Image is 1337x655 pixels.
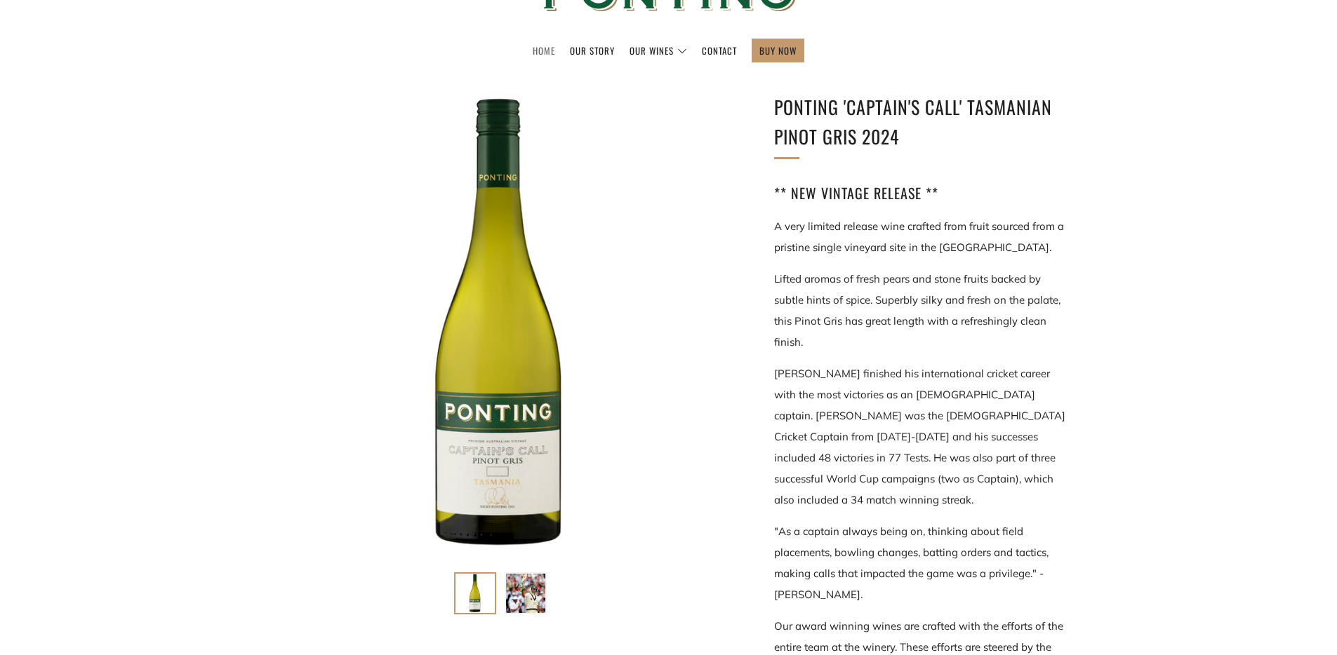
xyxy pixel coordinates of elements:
a: Our Story [570,39,615,62]
a: Our Wines [630,39,687,62]
img: Load image into Gallery viewer, Ponting &#39;Captain&#39;s Call&#39; Tasmanian Pinot Gris 2024 [506,574,545,613]
img: Load image into Gallery viewer, Ponting &#39;Captain&#39;s Call&#39; Tasmanian Pinot Gris 2024 [455,574,495,613]
a: Home [533,39,555,62]
p: "As a captain always being on, thinking about field placements, bowling changes, batting orders a... [774,521,1069,605]
p: Lifted aromas of fresh pears and stone fruits backed by subtle hints of spice. Superbly silky and... [774,269,1069,353]
p: [PERSON_NAME] finished his international cricket career with the most victories as an [DEMOGRAPHI... [774,363,1069,511]
h1: Ponting 'Captain's Call' Tasmanian Pinot Gris 2024 [774,93,1069,151]
h3: ** NEW VINTAGE RELEASE ** [774,180,1069,205]
button: Load image into Gallery viewer, Ponting &#39;Captain&#39;s Call&#39; Tasmanian Pinot Gris 2024 [454,572,496,614]
a: Contact [702,39,737,62]
a: BUY NOW [759,39,797,62]
p: A very limited release wine crafted from fruit sourced from a pristine single vineyard site in th... [774,216,1069,258]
